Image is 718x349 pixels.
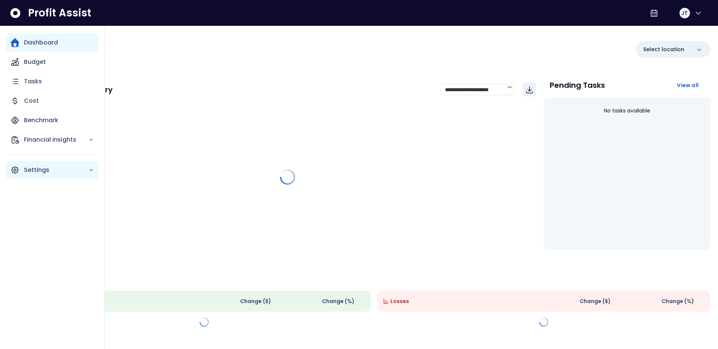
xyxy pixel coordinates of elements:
[523,83,536,96] button: Download
[28,6,91,20] span: Profit Assist
[24,58,46,67] p: Budget
[24,135,89,144] p: Financial Insights
[662,297,694,305] span: Change (%)
[671,78,705,92] button: View all
[24,96,39,105] p: Cost
[322,297,355,305] span: Change (%)
[580,297,611,305] span: Change ( $ )
[24,166,89,174] p: Settings
[550,81,605,89] p: Pending Tasks
[643,46,684,53] p: Select location
[240,297,271,305] span: Change ( $ )
[681,9,688,17] span: JT
[24,38,58,47] p: Dashboard
[677,81,699,89] span: View all
[390,297,409,305] span: Losses
[550,101,705,121] div: No tasks available
[37,274,711,282] p: Wins & Losses
[24,77,42,86] p: Tasks
[24,116,58,125] p: Benchmark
